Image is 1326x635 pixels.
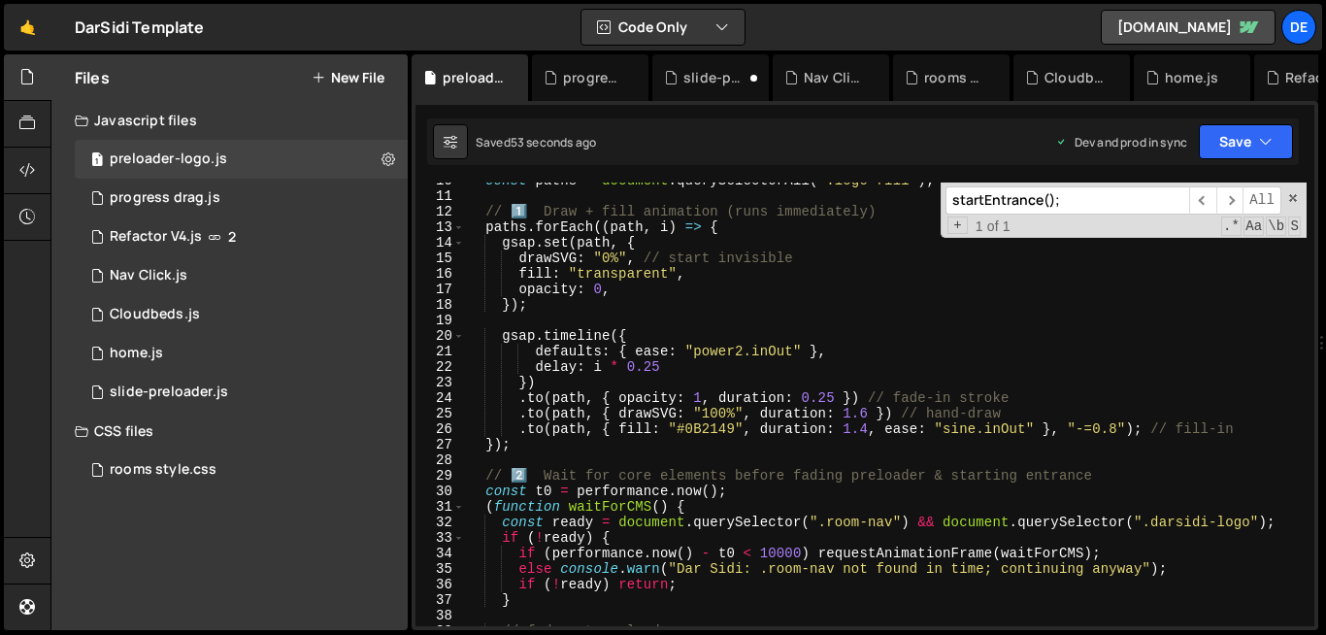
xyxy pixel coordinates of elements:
div: 14 [415,235,465,251]
div: slide-preloader.js [683,68,746,87]
div: Nav Click.js [110,267,187,284]
span: 2 [228,229,236,245]
div: 18 [415,297,465,313]
button: Save [1199,124,1293,159]
button: New File [312,70,384,85]
div: 16 [415,266,465,282]
div: preloader-logo.js [110,150,227,168]
div: slide-preloader.js [75,373,408,412]
div: 23 [415,375,465,390]
div: 33 [415,530,465,546]
div: 20 [415,328,465,344]
div: 17 [415,282,465,297]
div: Nav Click.js [804,68,866,87]
div: 26 [415,421,465,437]
div: preloader-logo.js [443,68,505,87]
div: home.js [110,345,163,362]
div: Javascript files [51,101,408,140]
div: 13 [415,219,465,235]
div: DarSidi Template [75,16,205,39]
div: 15943/48032.css [75,451,408,489]
div: 15 [415,251,465,266]
div: 15943/48230.js [75,140,408,179]
button: Code Only [581,10,745,45]
span: Whole Word Search [1266,217,1286,236]
div: 15943/42886.js [75,334,408,373]
h2: Files [75,67,110,88]
div: 12 [415,204,465,219]
div: progress drag.js [563,68,625,87]
a: De [1281,10,1316,45]
div: 35 [415,561,465,577]
div: rooms style.css [110,461,216,479]
div: rooms style.css [924,68,986,87]
div: 15943/48056.js [75,256,408,295]
div: home.js [1165,68,1218,87]
div: CSS files [51,412,408,451]
div: slide-preloader.js [110,384,228,401]
div: 24 [415,390,465,406]
div: Cloudbeds.js [110,306,200,323]
span: CaseSensitive Search [1243,217,1264,236]
span: ​ [1189,186,1216,215]
div: 28 [415,452,465,468]
div: Dev and prod in sync [1055,134,1187,150]
span: 1 [91,153,103,169]
div: 15943/48069.js [75,179,408,217]
div: Refactor V4.js [110,228,202,246]
div: 15943/47458.js [75,217,408,256]
div: progress drag.js [110,189,220,207]
span: 1 of 1 [968,218,1018,234]
div: 11 [415,188,465,204]
span: Toggle Replace mode [947,217,968,234]
span: ​ [1216,186,1243,215]
span: RegExp Search [1221,217,1242,236]
div: 29 [415,468,465,484]
div: Cloudbeds.js [1044,68,1107,87]
div: 25 [415,406,465,421]
div: 36 [415,577,465,592]
div: 53 seconds ago [511,134,596,150]
div: 34 [415,546,465,561]
a: [DOMAIN_NAME] [1101,10,1276,45]
div: 22 [415,359,465,375]
div: 15943/47638.js [75,295,408,334]
div: 32 [415,515,465,530]
div: 19 [415,313,465,328]
input: Search for [945,186,1189,215]
a: 🤙 [4,4,51,50]
div: Saved [476,134,596,150]
div: 37 [415,592,465,608]
div: 21 [415,344,465,359]
span: Alt-Enter [1243,186,1281,215]
span: Search In Selection [1288,217,1301,236]
div: 30 [415,484,465,499]
div: 27 [415,437,465,452]
div: 38 [415,608,465,623]
div: 31 [415,499,465,515]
